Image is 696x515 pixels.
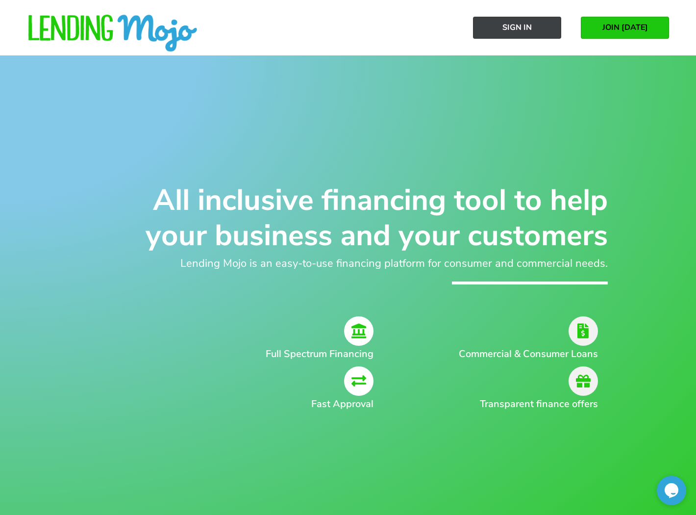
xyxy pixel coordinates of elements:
[581,17,669,39] a: JOIN [DATE]
[657,476,686,505] iframe: chat widget
[27,15,199,53] img: lm-horizontal-logo
[602,23,648,32] span: JOIN [DATE]
[442,347,598,361] h2: Commercial & Consumer Loans
[502,23,532,32] span: Sign In
[132,397,373,412] h2: Fast Approval
[442,397,598,412] h2: Transparent finance offers
[88,256,608,272] h2: Lending Mojo is an easy-to-use financing platform for consumer and commercial needs.
[88,182,608,253] h1: All inclusive financing tool to help your business and your customers
[473,17,561,39] a: Sign In
[132,347,373,361] h2: Full Spectrum Financing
